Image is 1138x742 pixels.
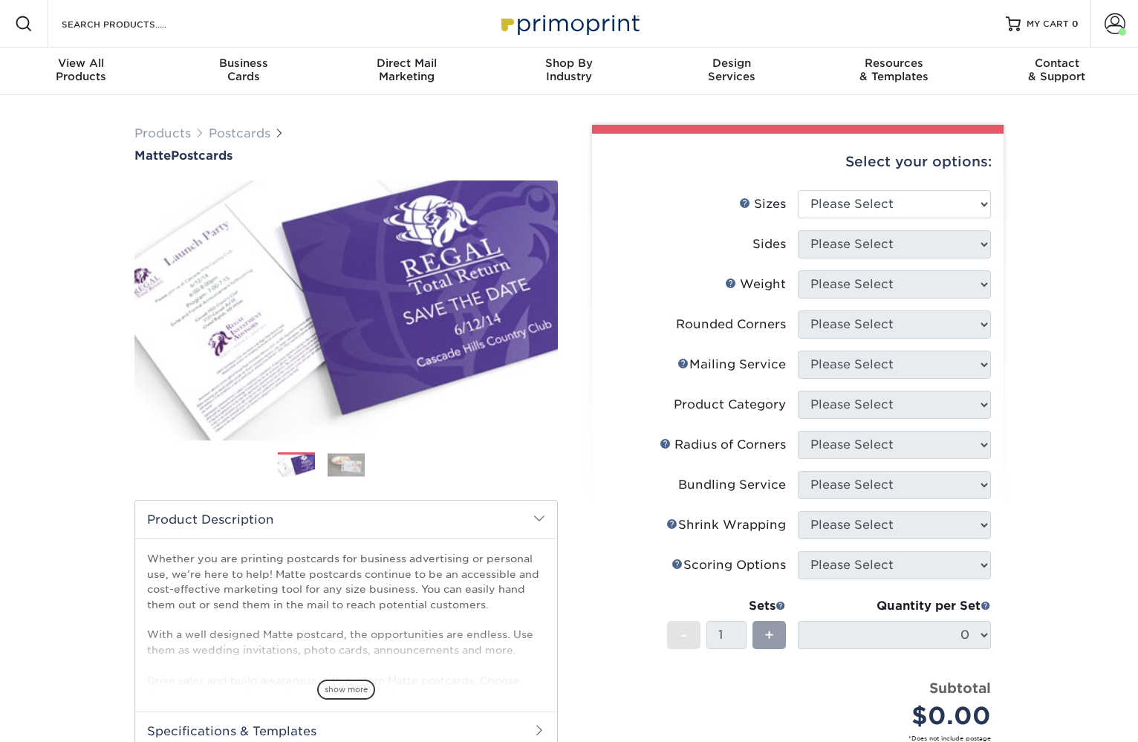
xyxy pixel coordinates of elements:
[678,476,786,494] div: Bundling Service
[975,48,1138,95] a: Contact& Support
[328,453,365,476] img: Postcards 02
[147,551,545,733] p: Whether you are printing postcards for business advertising or personal use, we’re here to help! ...
[163,56,325,83] div: Cards
[929,680,991,696] strong: Subtotal
[278,453,315,479] img: Postcards 01
[325,56,488,70] span: Direct Mail
[1072,19,1079,29] span: 0
[667,597,786,615] div: Sets
[809,698,991,734] div: $0.00
[135,501,557,538] h2: Product Description
[209,126,270,140] a: Postcards
[488,56,651,83] div: Industry
[325,56,488,83] div: Marketing
[798,597,991,615] div: Quantity per Set
[674,396,786,414] div: Product Category
[1027,18,1069,30] span: MY CART
[975,56,1138,83] div: & Support
[377,446,414,484] img: Postcards 03
[134,149,558,163] h1: Postcards
[317,680,375,700] span: show more
[680,624,687,646] span: -
[660,436,786,454] div: Radius of Corners
[666,516,786,534] div: Shrink Wrapping
[725,276,786,293] div: Weight
[604,134,992,190] div: Select your options:
[650,56,813,70] span: Design
[134,164,558,457] img: Matte 01
[676,316,786,333] div: Rounded Corners
[650,48,813,95] a: DesignServices
[134,149,171,163] span: Matte
[650,56,813,83] div: Services
[975,56,1138,70] span: Contact
[488,56,651,70] span: Shop By
[325,48,488,95] a: Direct MailMarketing
[752,235,786,253] div: Sides
[60,15,205,33] input: SEARCH PRODUCTS.....
[163,56,325,70] span: Business
[134,126,191,140] a: Products
[813,48,975,95] a: Resources& Templates
[495,7,643,39] img: Primoprint
[813,56,975,70] span: Resources
[813,56,975,83] div: & Templates
[764,624,774,646] span: +
[672,556,786,574] div: Scoring Options
[134,149,558,163] a: MattePostcards
[163,48,325,95] a: BusinessCards
[739,195,786,213] div: Sizes
[488,48,651,95] a: Shop ByIndustry
[677,356,786,374] div: Mailing Service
